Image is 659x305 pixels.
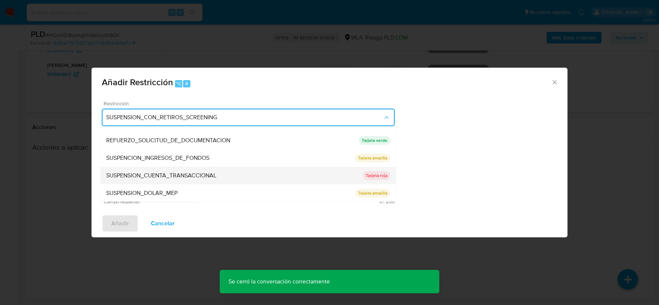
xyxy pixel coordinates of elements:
[104,199,249,204] span: Campo requerido
[106,154,209,162] span: SUSPENCION_INGRESOS_DE_FONDOS
[106,189,178,197] span: SUSPENSION_DOLAR_MEP
[102,109,395,126] button: Restriction
[355,154,390,162] p: Tarjeta amarilla
[359,136,390,145] p: Tarjeta verde
[151,215,175,231] span: Cancelar
[176,80,181,87] span: ⌥
[106,172,216,179] span: SUSPENSION_CUENTA_TRANSACCIONAL
[106,114,383,121] span: SUSPENSION_CON_RETIROS_SCREENING
[185,80,188,87] span: 4
[102,76,173,89] span: Añadir Restricción
[249,199,395,204] span: Máximo 200 caracteres
[104,101,396,106] span: Restricción
[106,137,230,144] span: REFUERZO_SOLICITUD_DE_DOCUMENTACION
[363,171,390,180] p: Tarjeta roja
[141,215,184,232] button: Cancelar
[355,189,390,197] p: Tarjeta amarilla
[551,79,558,85] button: Cerrar ventana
